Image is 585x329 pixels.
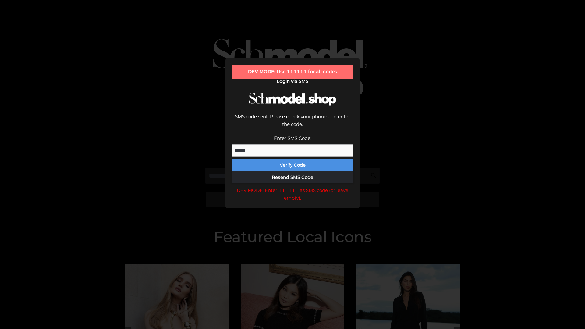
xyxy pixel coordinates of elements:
div: SMS code sent. Please check your phone and enter the code. [232,113,353,134]
div: DEV MODE: Use 111111 for all codes [232,65,353,79]
h2: Login via SMS [232,79,353,84]
button: Resend SMS Code [232,171,353,183]
label: Enter SMS Code: [274,135,311,141]
div: DEV MODE: Enter 111111 as SMS code (or leave empty). [232,186,353,202]
img: Schmodel Logo [247,87,338,111]
button: Verify Code [232,159,353,171]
